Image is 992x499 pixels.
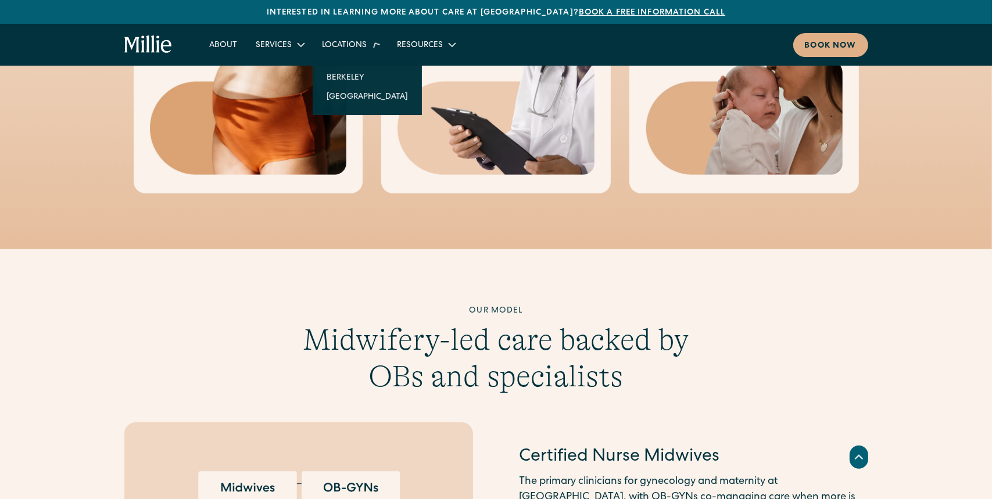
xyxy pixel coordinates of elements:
[317,87,417,106] a: [GEOGRAPHIC_DATA]
[388,35,464,54] div: Resources
[246,35,313,54] div: Services
[579,9,725,17] a: Book a free information call
[150,61,347,175] img: Close-up of a woman's midsection wearing high-waisted postpartum underwear, highlighting comfort ...
[313,35,388,54] div: Locations
[397,40,443,52] div: Resources
[793,33,868,57] a: Book now
[124,35,173,54] a: home
[646,61,843,175] img: Mother gently kissing her newborn's head, capturing a tender moment of love and early bonding in ...
[273,305,719,317] div: Our model
[317,67,417,87] a: Berkeley
[200,35,246,54] a: About
[313,58,422,115] nav: Locations
[397,61,595,175] img: Medical professional in a white coat holding a clipboard, representing expert care and diagnosis ...
[805,40,857,52] div: Book now
[520,445,720,469] h4: Certified Nurse Midwives
[273,322,719,394] h3: Midwifery-led care backed by OBs and specialists
[256,40,292,52] div: Services
[322,40,367,52] div: Locations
